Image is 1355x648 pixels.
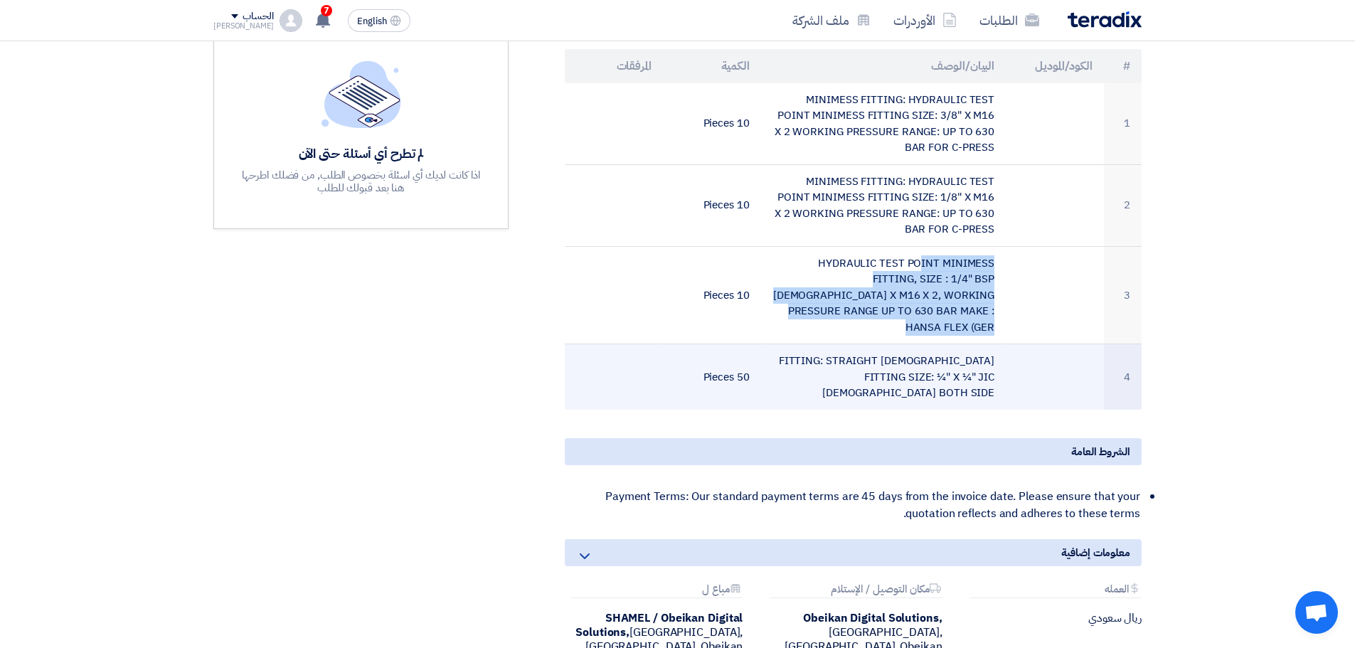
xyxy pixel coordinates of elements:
td: 50 Pieces [663,344,761,410]
th: الكود/الموديل [1006,49,1104,83]
td: 4 [1104,344,1142,410]
td: FITTING: STRAIGHT [DEMOGRAPHIC_DATA] FITTING SIZE: ¼" X ¼" JIC [DEMOGRAPHIC_DATA] BOTH SIDE [761,344,1006,410]
div: اذا كانت لديك أي اسئلة بخصوص الطلب, من فضلك اطرحها هنا بعد قبولك للطلب [240,169,482,194]
button: English [348,9,410,32]
td: 3 [1104,246,1142,344]
td: 10 Pieces [663,83,761,165]
th: الكمية [663,49,761,83]
div: [PERSON_NAME] [213,22,274,30]
span: 7 [321,5,332,16]
span: English [357,16,387,26]
a: الطلبات [968,4,1051,37]
a: الأوردرات [882,4,968,37]
td: MINIMESS FITTING: HYDRAULIC TEST POINT MINIMESS FITTING SIZE: 3/8" X M16 X 2 WORKING PRESSURE RAN... [761,83,1006,165]
td: 2 [1104,164,1142,246]
img: empty_state_list.svg [322,60,401,127]
th: # [1104,49,1142,83]
td: 10 Pieces [663,246,761,344]
img: Teradix logo [1068,11,1142,28]
div: مباع ل [570,583,743,598]
th: المرفقات [565,49,663,83]
td: 1 [1104,83,1142,165]
b: Obeikan Digital Solutions, [803,610,942,627]
div: ريال سعودي [964,611,1142,625]
td: 10 Pieces [663,164,761,246]
li: Payment Terms: Our standard payment terms are 45 days from the invoice date. Please ensure that y... [579,482,1142,528]
span: معلومات إضافية [1061,545,1130,561]
th: البيان/الوصف [761,49,1006,83]
img: profile_test.png [280,9,302,32]
td: HYDRAULIC TEST POINT MINIMESS FITTING, SIZE : 1/4" BSP [DEMOGRAPHIC_DATA] X M16 X 2, WORKING PRES... [761,246,1006,344]
div: لم تطرح أي أسئلة حتى الآن [240,145,482,161]
div: العمله [969,583,1142,598]
td: MINIMESS FITTING: HYDRAULIC TEST POINT MINIMESS FITTING SIZE: 1/8" X M16 X 2 WORKING PRESSURE RAN... [761,164,1006,246]
div: الحساب [243,11,273,23]
a: Open chat [1295,591,1338,634]
div: مكان التوصيل / الإستلام [770,583,942,598]
b: SHAMEL / Obeikan Digital Solutions, [575,610,743,641]
span: الشروط العامة [1071,444,1130,460]
a: ملف الشركة [781,4,882,37]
